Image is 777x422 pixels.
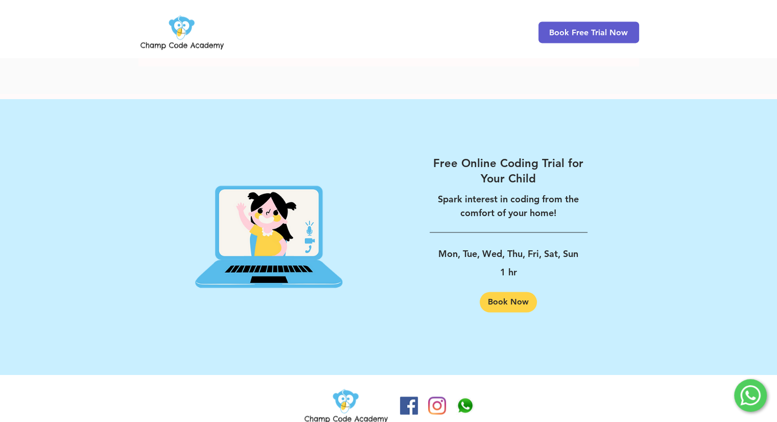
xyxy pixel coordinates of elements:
ul: Social Bar [400,396,474,414]
img: Champ Code Academy WhatsApp [456,396,474,414]
a: Book Now [480,292,537,312]
img: Champ Code Academy Logo PNG.png [138,12,226,52]
span: Book Free Trial Now [549,28,628,37]
p: Mon, Tue, Wed, Thu, Fri, Sat, Sun [430,245,587,263]
span: Book Now [488,298,529,306]
p: 1 hr [430,263,587,282]
img: Instagram [428,396,446,414]
a: Book Free Trial Now [538,21,639,43]
p: Spark interest in coding from the comfort of your home! [430,192,587,220]
img: Facebook [400,396,418,414]
a: Free Online Coding Trial for Your Child [430,156,587,186]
